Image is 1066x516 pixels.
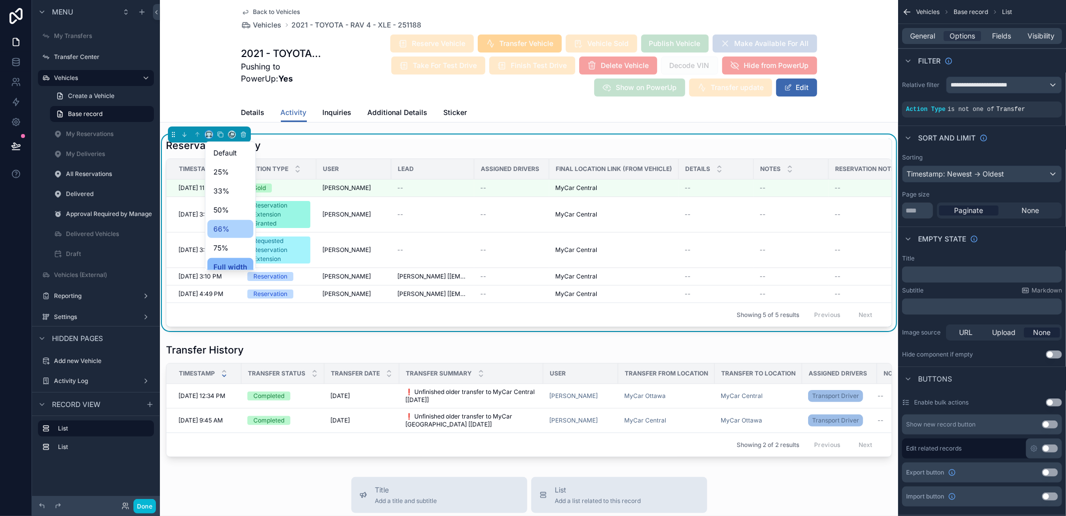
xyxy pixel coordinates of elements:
[213,185,229,197] span: 33%
[213,147,237,159] span: Default
[213,223,229,235] span: 66%
[444,107,467,117] span: Sticker
[241,107,265,117] span: Details
[292,20,422,30] a: 2021 - TOYOTA - RAV 4 - XLE - 251188
[213,166,229,178] span: 25%
[253,20,282,30] span: Vehicles
[213,261,247,273] span: Full width
[213,242,228,254] span: 75%
[241,20,282,30] a: Vehicles
[281,103,307,122] a: Activity
[241,60,322,84] span: Pushing to PowerUp:
[241,8,300,16] a: Back to Vehicles
[281,107,307,117] span: Activity
[368,107,428,117] span: Additional Details
[323,107,352,117] span: Inquiries
[241,46,322,60] h1: 2021 - TOYOTA - RAV 4 - XLE - 251188
[213,204,229,216] span: 50%
[444,103,467,123] a: Sticker
[241,103,265,123] a: Details
[253,8,300,16] span: Back to Vehicles
[776,78,817,96] button: Edit
[279,73,293,83] strong: Yes
[368,103,428,123] a: Additional Details
[323,103,352,123] a: Inquiries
